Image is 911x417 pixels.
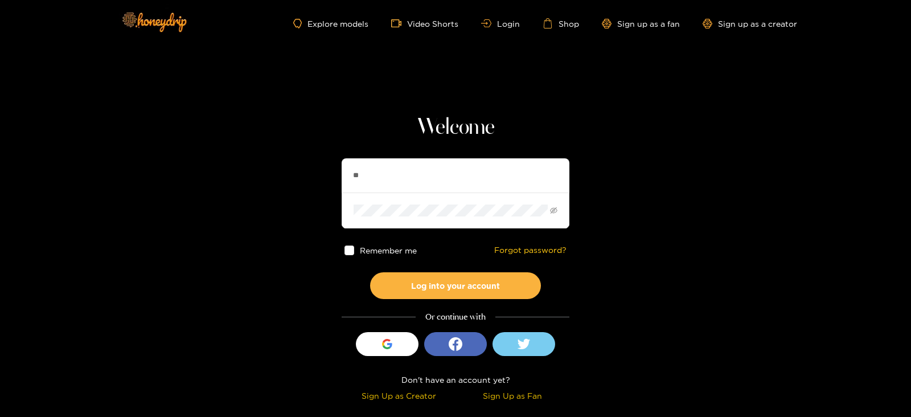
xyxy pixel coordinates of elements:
[342,373,569,386] div: Don't have an account yet?
[370,272,541,299] button: Log into your account
[391,18,458,28] a: Video Shorts
[543,18,579,28] a: Shop
[458,389,567,402] div: Sign Up as Fan
[494,246,567,255] a: Forgot password?
[481,19,520,28] a: Login
[360,246,417,255] span: Remember me
[703,19,797,28] a: Sign up as a creator
[391,18,407,28] span: video-camera
[342,310,569,324] div: Or continue with
[342,114,569,141] h1: Welcome
[550,207,557,214] span: eye-invisible
[293,19,368,28] a: Explore models
[344,389,453,402] div: Sign Up as Creator
[602,19,680,28] a: Sign up as a fan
